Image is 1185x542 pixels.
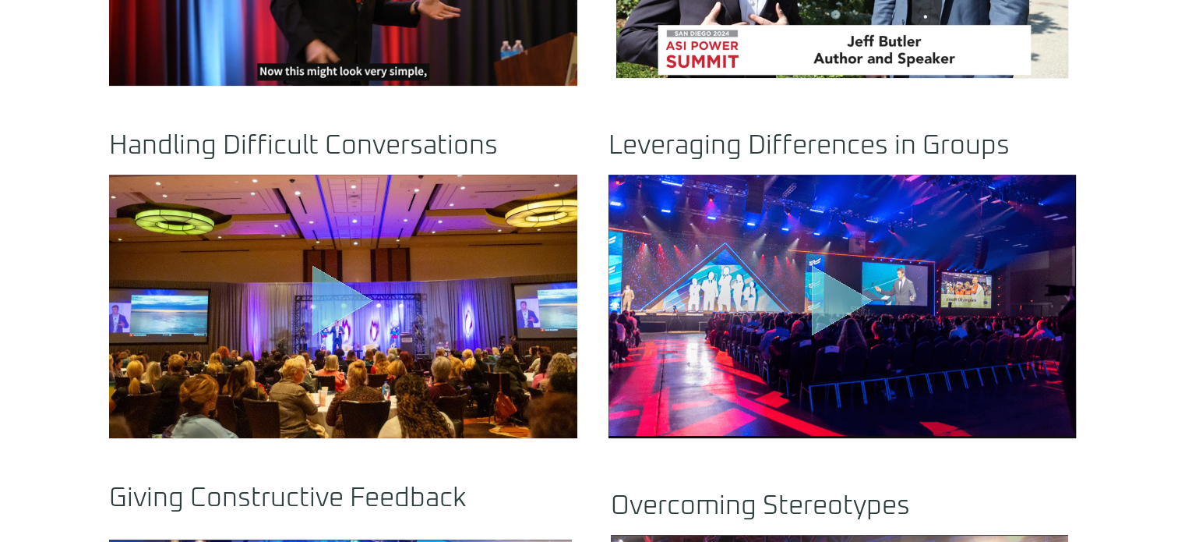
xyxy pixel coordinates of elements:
h2: Overcoming Stereotypes [611,493,1068,519]
div: Play Video [803,264,881,348]
h2: Leveraging Differences in Groups [608,133,1077,159]
div: Play Video [304,264,382,348]
h2: Giving Constructive Feedback [109,485,572,512]
h2: Handling Difficult Conversations [109,133,577,159]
